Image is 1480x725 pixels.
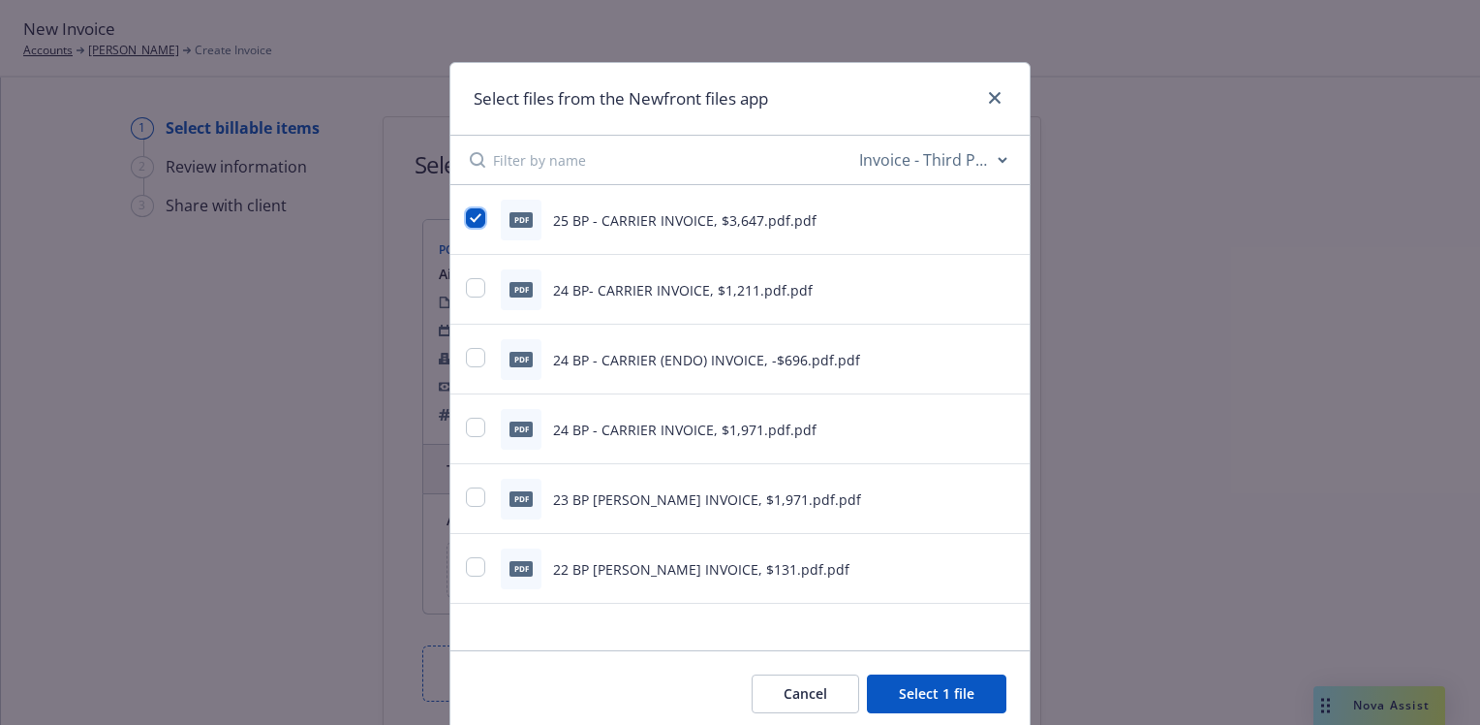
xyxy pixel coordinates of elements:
button: preview file [997,208,1014,232]
button: download file [966,348,981,371]
button: preview file [997,557,1014,581]
span: pdf [509,282,533,297]
button: Cancel [752,675,859,713]
a: close [983,86,1006,110]
svg: Search [470,152,485,168]
button: preview file [997,418,1014,441]
span: pdf [509,212,533,227]
span: pdf [509,561,533,576]
span: 24 BP - CARRIER INVOICE, $1,971.pdf.pdf [553,421,817,439]
span: 22 BP [PERSON_NAME] INVOICE, $131.pdf.pdf [553,560,849,579]
input: Filter by name [493,136,855,184]
span: pdf [509,352,533,366]
button: preview file [997,348,1014,371]
button: download file [966,488,981,511]
button: preview file [997,488,1014,511]
button: download file [966,557,981,581]
button: download file [966,418,981,441]
button: preview file [997,278,1014,301]
button: download file [966,278,981,301]
span: pdf [509,491,533,506]
button: download file [966,208,981,232]
span: 23 BP [PERSON_NAME] INVOICE, $1,971.pdf.pdf [553,490,861,509]
button: Select 1 file [867,675,1006,713]
span: 24 BP - CARRIER (ENDO) INVOICE, -$696.pdf.pdf [553,351,860,369]
span: 25 BP - CARRIER INVOICE, $3,647.pdf.pdf [553,211,817,230]
span: 24 BP- CARRIER INVOICE, $1,211.pdf.pdf [553,281,813,299]
span: pdf [509,422,533,436]
h1: Select files from the Newfront files app [474,86,768,111]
